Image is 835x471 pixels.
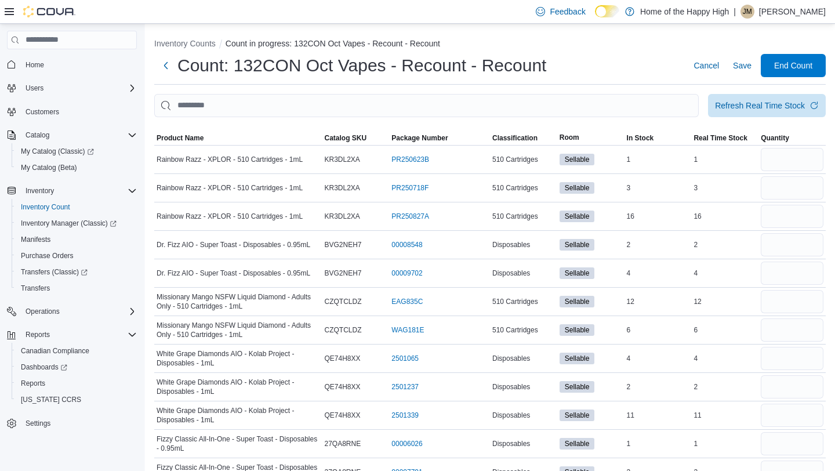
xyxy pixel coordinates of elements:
[391,439,422,448] a: 00006026
[691,437,758,451] div: 1
[734,5,736,19] p: |
[157,349,320,368] span: White Grape Diamonds AIO - Kolab Project - Disposables - 1mL
[157,212,303,221] span: Rainbow Razz - XPLOR - 510 Cartridges - 1mL
[12,199,141,215] button: Inventory Count
[16,281,55,295] a: Transfers
[625,181,692,195] div: 3
[325,354,361,363] span: QE74H8XX
[26,131,49,140] span: Catalog
[26,419,50,428] span: Settings
[625,408,692,422] div: 11
[12,280,141,296] button: Transfers
[21,305,137,318] span: Operations
[16,376,137,390] span: Reports
[16,200,137,214] span: Inventory Count
[761,133,789,143] span: Quantity
[325,269,362,278] span: BVG2NEH7
[560,182,595,194] span: Sellable
[774,60,812,71] span: End Count
[625,266,692,280] div: 4
[21,105,64,119] a: Customers
[16,161,137,175] span: My Catalog (Beta)
[391,269,422,278] a: 00009702
[565,183,590,193] span: Sellable
[12,359,141,375] a: Dashboards
[325,439,361,448] span: 27QA8RNE
[694,60,719,71] span: Cancel
[157,269,310,278] span: Dr. Fizz AIO - Super Toast - Disposables - 0.95mL
[715,100,805,111] div: Refresh Real Time Stock
[492,269,530,278] span: Disposables
[691,181,758,195] div: 3
[16,216,137,230] span: Inventory Manager (Classic)
[26,107,59,117] span: Customers
[12,343,141,359] button: Canadian Compliance
[325,133,367,143] span: Catalog SKU
[21,163,77,172] span: My Catalog (Beta)
[12,160,141,176] button: My Catalog (Beta)
[565,296,590,307] span: Sellable
[157,133,204,143] span: Product Name
[21,81,48,95] button: Users
[691,380,758,394] div: 2
[157,406,320,425] span: White Grape Diamonds AIO - Kolab Project - Disposables - 1mL
[691,323,758,337] div: 6
[322,131,390,145] button: Catalog SKU
[391,240,422,249] a: 00008548
[758,131,826,145] button: Quantity
[157,183,303,193] span: Rainbow Razz - XPLOR - 510 Cartridges - 1mL
[16,265,137,279] span: Transfers (Classic)
[391,382,419,392] a: 2501237
[391,155,429,164] a: PR250623B
[740,5,754,19] div: Jayrell McDonald
[2,80,141,96] button: Users
[16,281,137,295] span: Transfers
[733,60,752,71] span: Save
[560,154,595,165] span: Sellable
[640,5,729,19] p: Home of the Happy High
[16,161,82,175] a: My Catalog (Beta)
[16,144,99,158] a: My Catalog (Classic)
[16,233,55,247] a: Manifests
[21,416,137,430] span: Settings
[492,183,538,193] span: 510 Cartridges
[492,240,530,249] span: Disposables
[560,133,579,142] span: Room
[12,231,141,248] button: Manifests
[565,240,590,250] span: Sellable
[625,153,692,166] div: 1
[691,266,758,280] div: 4
[21,416,55,430] a: Settings
[550,6,585,17] span: Feedback
[492,297,538,306] span: 510 Cartridges
[26,307,60,316] span: Operations
[492,382,530,392] span: Disposables
[21,305,64,318] button: Operations
[625,295,692,309] div: 12
[691,295,758,309] div: 12
[492,411,530,420] span: Disposables
[565,353,590,364] span: Sellable
[691,131,758,145] button: Real Time Stock
[391,297,423,306] a: EAG835C
[565,211,590,222] span: Sellable
[16,216,121,230] a: Inventory Manager (Classic)
[157,434,320,453] span: Fizzy Classic All-In-One - Super Toast - Disposables - 0.95mL
[21,104,137,119] span: Customers
[325,411,361,420] span: QE74H8XX
[16,233,137,247] span: Manifests
[21,147,94,156] span: My Catalog (Classic)
[492,212,538,221] span: 510 Cartridges
[26,186,54,195] span: Inventory
[2,327,141,343] button: Reports
[391,354,419,363] a: 2501065
[691,153,758,166] div: 1
[154,54,177,77] button: Next
[325,325,362,335] span: CZQTCLDZ
[325,240,362,249] span: BVG2NEH7
[21,346,89,356] span: Canadian Compliance
[391,183,429,193] a: PR250718F
[565,439,590,449] span: Sellable
[492,155,538,164] span: 510 Cartridges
